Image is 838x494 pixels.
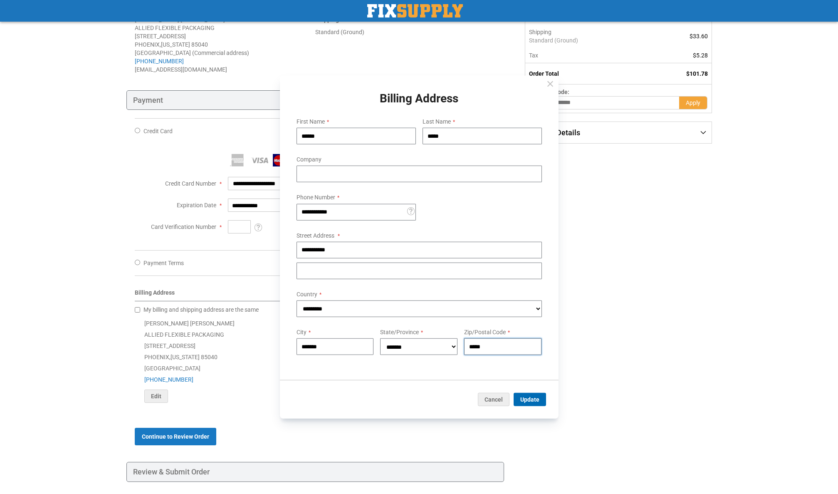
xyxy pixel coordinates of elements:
[686,99,700,106] span: Apply
[297,194,335,201] span: Phone Number
[165,180,216,187] span: Credit Card Number
[514,393,546,406] button: Update
[297,118,325,125] span: First Name
[520,396,539,403] span: Update
[686,70,708,77] span: $101.78
[171,354,200,360] span: [US_STATE]
[177,202,216,209] span: Expiration Date
[679,96,707,109] button: Apply
[143,128,173,134] span: Credit Card
[380,329,419,335] span: State/Province
[135,15,315,74] address: [PERSON_NAME] [PERSON_NAME] ALLIED FLEXIBLE PACKAGING [STREET_ADDRESS] PHOENIX , 85040 [GEOGRAPHI...
[693,52,708,59] span: $5.28
[690,33,708,40] span: $33.60
[367,4,463,17] img: Fix Industrial Supply
[161,41,190,48] span: [US_STATE]
[250,154,269,166] img: Visa
[315,16,362,23] strong: :
[143,306,259,313] span: My billing and shipping address are the same
[290,92,549,105] h1: Billing Address
[142,433,209,440] span: Continue to Review Order
[478,393,509,406] button: Cancel
[529,70,559,77] strong: Order Total
[126,90,504,110] div: Payment
[144,376,193,383] a: [PHONE_NUMBER]
[297,290,317,297] span: Country
[423,118,451,125] span: Last Name
[135,428,216,445] button: Continue to Review Order
[151,393,161,400] span: Edit
[315,16,361,23] span: Shipping Method
[135,288,496,301] div: Billing Address
[529,29,551,35] span: Shipping
[144,390,168,403] button: Edit
[367,4,463,17] a: store logo
[151,223,216,230] span: Card Verification Number
[135,318,496,403] div: [PERSON_NAME] [PERSON_NAME] ALLIED FLEXIBLE PACKAGING [STREET_ADDRESS] PHOENIX , 85040 [GEOGRAPHI...
[135,58,184,65] a: [PHONE_NUMBER]
[529,36,643,45] span: Standard (Ground)
[273,154,292,166] img: MasterCard
[315,28,496,36] div: Standard (Ground)
[297,156,321,163] span: Company
[135,66,227,73] span: [EMAIL_ADDRESS][DOMAIN_NAME]
[297,232,334,238] span: Street Address
[228,154,247,166] img: American Express
[464,329,506,335] span: Zip/Postal Code
[143,260,184,266] span: Payment Terms
[297,329,307,335] span: City
[485,396,503,403] span: Cancel
[525,48,648,63] th: Tax
[126,462,504,482] div: Review & Submit Order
